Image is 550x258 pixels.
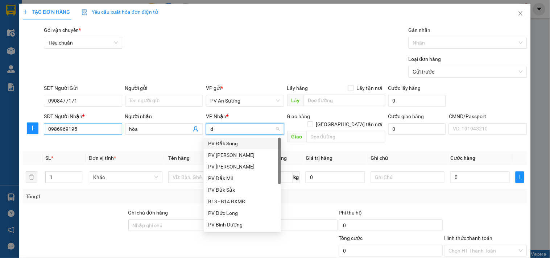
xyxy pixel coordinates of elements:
[208,151,277,159] div: PV [PERSON_NAME]
[516,174,524,180] span: plus
[23,9,70,15] span: TẠO ĐƠN HÀNG
[27,122,38,134] button: plus
[339,209,443,220] div: Phí thu hộ
[388,85,421,91] label: Cước lấy hàng
[204,196,281,207] div: B13 - B14 BXMĐ
[26,171,37,183] button: delete
[388,113,424,119] label: Cước giao hàng
[204,149,281,161] div: PV Đức Xuyên
[208,186,277,194] div: PV Đắk Sắk
[313,120,385,128] span: [GEOGRAPHIC_DATA] tận nơi
[55,50,67,61] span: Nơi nhận:
[204,161,281,172] div: PV Nam Đong
[73,27,102,33] span: AS10250069
[354,84,385,92] span: Lấy tận nơi
[25,53,46,57] span: PV An Sương
[7,16,17,34] img: logo
[193,126,199,132] span: user-add
[93,172,158,183] span: Khác
[306,131,385,142] input: Dọc đường
[69,33,102,38] span: 10:50:36 [DATE]
[306,171,365,183] input: 0
[128,210,168,216] label: Ghi chú đơn hàng
[409,27,431,33] label: Gán nhãn
[208,140,277,147] div: PV Đắk Song
[208,209,277,217] div: PV Đức Long
[48,37,117,48] span: Tiêu chuẩn
[208,197,277,205] div: B13 - B14 BXMĐ
[287,131,306,142] span: Giao
[82,9,158,15] span: Yêu cầu xuất hóa đơn điện tử
[204,138,281,149] div: PV Đắk Song
[444,235,492,241] label: Hình thức thanh toán
[339,235,363,241] span: Tổng cước
[26,192,213,200] div: Tổng: 1
[518,11,524,16] span: close
[287,85,308,91] span: Lấy hàng
[409,56,441,62] label: Loại đơn hàng
[82,9,87,15] img: icon
[304,95,385,106] input: Dọc đường
[44,27,81,33] span: Gói vận chuyển
[371,171,444,183] input: Ghi Chú
[23,9,28,14] span: plus
[287,95,304,106] span: Lấy
[208,163,277,171] div: PV [PERSON_NAME]
[89,155,116,161] span: Đơn vị tính
[73,51,101,59] span: PV [PERSON_NAME]
[287,113,310,119] span: Giao hàng
[450,155,475,161] span: Cước hàng
[204,219,281,230] div: PV Bình Dương
[168,155,190,161] span: Tên hàng
[128,220,232,231] input: Ghi chú đơn hàng
[27,125,38,131] span: plus
[206,84,284,92] div: VP gửi
[168,171,242,183] input: VD: Bàn, Ghế
[306,155,332,161] span: Giá trị hàng
[388,95,446,107] input: Cước lấy hàng
[206,113,226,119] span: VP Nhận
[125,112,203,120] div: Người nhận
[44,112,122,120] div: SĐT Người Nhận
[208,221,277,229] div: PV Bình Dương
[449,112,527,120] div: CMND/Passport
[204,172,281,184] div: PV Đắk Mil
[7,50,15,61] span: Nơi gửi:
[210,95,280,106] span: PV An Sương
[368,151,447,165] th: Ghi chú
[293,171,300,183] span: kg
[204,184,281,196] div: PV Đắk Sắk
[19,12,59,39] strong: CÔNG TY TNHH [GEOGRAPHIC_DATA] 214 QL13 - P.26 - Q.BÌNH THẠNH - TP HCM 1900888606
[208,174,277,182] div: PV Đắk Mil
[44,84,122,92] div: SĐT Người Gửi
[510,4,531,24] button: Close
[204,207,281,219] div: PV Đức Long
[388,123,446,135] input: Cước giao hàng
[25,43,84,49] strong: BIÊN NHẬN GỬI HÀNG HOÁ
[516,171,524,183] button: plus
[45,155,51,161] span: SL
[125,84,203,92] div: Người gửi
[413,66,523,77] span: Gửi trước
